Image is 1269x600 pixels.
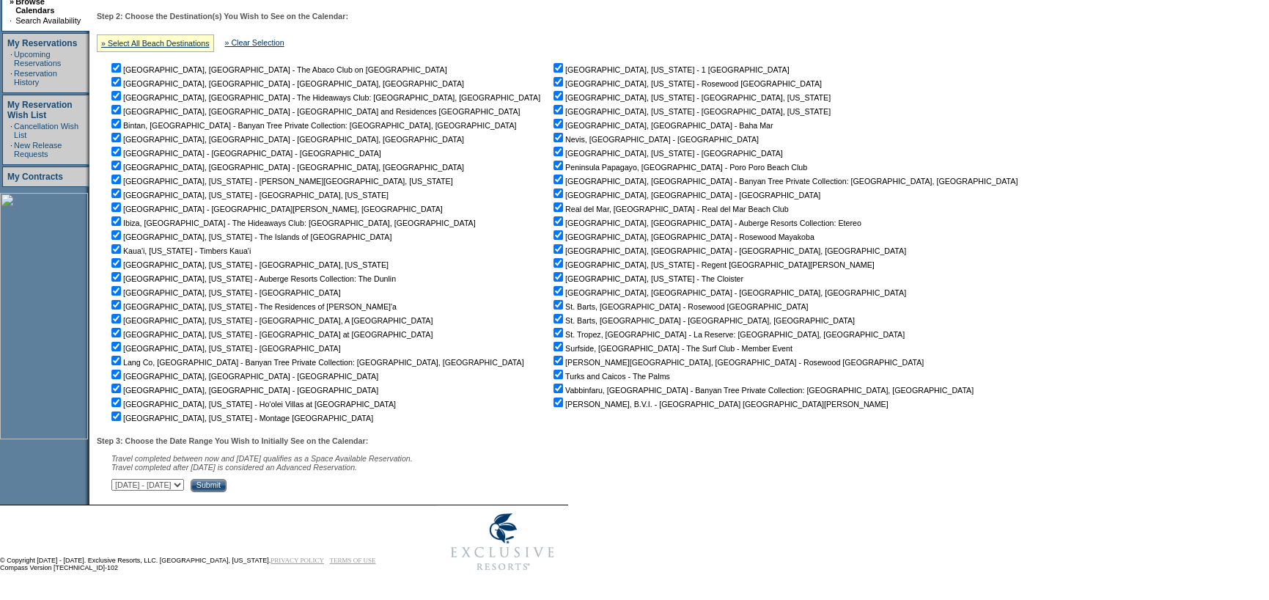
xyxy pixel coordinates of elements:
[551,246,906,255] nobr: [GEOGRAPHIC_DATA], [GEOGRAPHIC_DATA] - [GEOGRAPHIC_DATA], [GEOGRAPHIC_DATA]
[191,479,227,492] input: Submit
[437,505,568,579] img: Exclusive Resorts
[111,454,413,463] span: Travel completed between now and [DATE] qualifies as a Space Available Reservation.
[108,260,389,269] nobr: [GEOGRAPHIC_DATA], [US_STATE] - [GEOGRAPHIC_DATA], [US_STATE]
[551,219,861,227] nobr: [GEOGRAPHIC_DATA], [GEOGRAPHIC_DATA] - Auberge Resorts Collection: Etereo
[108,149,381,158] nobr: [GEOGRAPHIC_DATA] - [GEOGRAPHIC_DATA] - [GEOGRAPHIC_DATA]
[108,358,524,367] nobr: Lang Co, [GEOGRAPHIC_DATA] - Banyan Tree Private Collection: [GEOGRAPHIC_DATA], [GEOGRAPHIC_DATA]
[108,163,464,172] nobr: [GEOGRAPHIC_DATA], [GEOGRAPHIC_DATA] - [GEOGRAPHIC_DATA], [GEOGRAPHIC_DATA]
[225,38,284,47] a: » Clear Selection
[108,79,464,88] nobr: [GEOGRAPHIC_DATA], [GEOGRAPHIC_DATA] - [GEOGRAPHIC_DATA], [GEOGRAPHIC_DATA]
[10,69,12,87] td: ·
[97,436,368,445] b: Step 3: Choose the Date Range You Wish to Initially See on the Calendar:
[551,149,783,158] nobr: [GEOGRAPHIC_DATA], [US_STATE] - [GEOGRAPHIC_DATA]
[551,400,889,409] nobr: [PERSON_NAME], B.V.I. - [GEOGRAPHIC_DATA] [GEOGRAPHIC_DATA][PERSON_NAME]
[108,177,453,186] nobr: [GEOGRAPHIC_DATA], [US_STATE] - [PERSON_NAME][GEOGRAPHIC_DATA], [US_STATE]
[551,93,831,102] nobr: [GEOGRAPHIC_DATA], [US_STATE] - [GEOGRAPHIC_DATA], [US_STATE]
[108,135,464,144] nobr: [GEOGRAPHIC_DATA], [GEOGRAPHIC_DATA] - [GEOGRAPHIC_DATA], [GEOGRAPHIC_DATA]
[111,463,357,472] nobr: Travel completed after [DATE] is considered an Advanced Reservation.
[551,358,924,367] nobr: [PERSON_NAME][GEOGRAPHIC_DATA], [GEOGRAPHIC_DATA] - Rosewood [GEOGRAPHIC_DATA]
[101,39,210,48] a: » Select All Beach Destinations
[108,93,540,102] nobr: [GEOGRAPHIC_DATA], [GEOGRAPHIC_DATA] - The Hideaways Club: [GEOGRAPHIC_DATA], [GEOGRAPHIC_DATA]
[7,38,77,48] a: My Reservations
[14,69,57,87] a: Reservation History
[97,12,348,21] b: Step 2: Choose the Destination(s) You Wish to See on the Calendar:
[10,141,12,158] td: ·
[108,274,396,283] nobr: [GEOGRAPHIC_DATA], [US_STATE] - Auberge Resorts Collection: The Dunlin
[14,50,61,67] a: Upcoming Reservations
[108,302,397,311] nobr: [GEOGRAPHIC_DATA], [US_STATE] - The Residences of [PERSON_NAME]'a
[551,163,807,172] nobr: Peninsula Papagayo, [GEOGRAPHIC_DATA] - Poro Poro Beach Club
[108,386,378,395] nobr: [GEOGRAPHIC_DATA], [GEOGRAPHIC_DATA] - [GEOGRAPHIC_DATA]
[551,135,759,144] nobr: Nevis, [GEOGRAPHIC_DATA] - [GEOGRAPHIC_DATA]
[108,107,520,116] nobr: [GEOGRAPHIC_DATA], [GEOGRAPHIC_DATA] - [GEOGRAPHIC_DATA] and Residences [GEOGRAPHIC_DATA]
[108,330,433,339] nobr: [GEOGRAPHIC_DATA], [US_STATE] - [GEOGRAPHIC_DATA] at [GEOGRAPHIC_DATA]
[108,121,517,130] nobr: Bintan, [GEOGRAPHIC_DATA] - Banyan Tree Private Collection: [GEOGRAPHIC_DATA], [GEOGRAPHIC_DATA]
[551,205,789,213] nobr: Real del Mar, [GEOGRAPHIC_DATA] - Real del Mar Beach Club
[551,316,855,325] nobr: St. Barts, [GEOGRAPHIC_DATA] - [GEOGRAPHIC_DATA], [GEOGRAPHIC_DATA]
[108,246,251,255] nobr: Kaua'i, [US_STATE] - Timbers Kaua'i
[551,344,792,353] nobr: Surfside, [GEOGRAPHIC_DATA] - The Surf Club - Member Event
[551,302,808,311] nobr: St. Barts, [GEOGRAPHIC_DATA] - Rosewood [GEOGRAPHIC_DATA]
[551,330,905,339] nobr: St. Tropez, [GEOGRAPHIC_DATA] - La Reserve: [GEOGRAPHIC_DATA], [GEOGRAPHIC_DATA]
[551,177,1018,186] nobr: [GEOGRAPHIC_DATA], [GEOGRAPHIC_DATA] - Banyan Tree Private Collection: [GEOGRAPHIC_DATA], [GEOGRA...
[330,557,376,564] a: TERMS OF USE
[108,288,341,297] nobr: [GEOGRAPHIC_DATA], [US_STATE] - [GEOGRAPHIC_DATA]
[108,372,378,381] nobr: [GEOGRAPHIC_DATA], [GEOGRAPHIC_DATA] - [GEOGRAPHIC_DATA]
[108,400,396,409] nobr: [GEOGRAPHIC_DATA], [US_STATE] - Ho'olei Villas at [GEOGRAPHIC_DATA]
[108,414,373,422] nobr: [GEOGRAPHIC_DATA], [US_STATE] - Montage [GEOGRAPHIC_DATA]
[108,233,391,241] nobr: [GEOGRAPHIC_DATA], [US_STATE] - The Islands of [GEOGRAPHIC_DATA]
[108,205,443,213] nobr: [GEOGRAPHIC_DATA] - [GEOGRAPHIC_DATA][PERSON_NAME], [GEOGRAPHIC_DATA]
[551,121,773,130] nobr: [GEOGRAPHIC_DATA], [GEOGRAPHIC_DATA] - Baha Mar
[551,288,906,297] nobr: [GEOGRAPHIC_DATA], [GEOGRAPHIC_DATA] - [GEOGRAPHIC_DATA], [GEOGRAPHIC_DATA]
[108,65,447,74] nobr: [GEOGRAPHIC_DATA], [GEOGRAPHIC_DATA] - The Abaco Club on [GEOGRAPHIC_DATA]
[108,344,341,353] nobr: [GEOGRAPHIC_DATA], [US_STATE] - [GEOGRAPHIC_DATA]
[14,141,62,158] a: New Release Requests
[7,172,63,182] a: My Contracts
[551,191,820,200] nobr: [GEOGRAPHIC_DATA], [GEOGRAPHIC_DATA] - [GEOGRAPHIC_DATA]
[15,16,81,25] a: Search Availability
[108,316,433,325] nobr: [GEOGRAPHIC_DATA], [US_STATE] - [GEOGRAPHIC_DATA], A [GEOGRAPHIC_DATA]
[7,100,73,120] a: My Reservation Wish List
[551,107,831,116] nobr: [GEOGRAPHIC_DATA], [US_STATE] - [GEOGRAPHIC_DATA], [US_STATE]
[271,557,324,564] a: PRIVACY POLICY
[551,386,974,395] nobr: Vabbinfaru, [GEOGRAPHIC_DATA] - Banyan Tree Private Collection: [GEOGRAPHIC_DATA], [GEOGRAPHIC_DATA]
[551,65,790,74] nobr: [GEOGRAPHIC_DATA], [US_STATE] - 1 [GEOGRAPHIC_DATA]
[108,191,389,200] nobr: [GEOGRAPHIC_DATA], [US_STATE] - [GEOGRAPHIC_DATA], [US_STATE]
[551,372,670,381] nobr: Turks and Caicos - The Palms
[551,274,743,283] nobr: [GEOGRAPHIC_DATA], [US_STATE] - The Cloister
[551,260,875,269] nobr: [GEOGRAPHIC_DATA], [US_STATE] - Regent [GEOGRAPHIC_DATA][PERSON_NAME]
[108,219,476,227] nobr: Ibiza, [GEOGRAPHIC_DATA] - The Hideaways Club: [GEOGRAPHIC_DATA], [GEOGRAPHIC_DATA]
[551,79,822,88] nobr: [GEOGRAPHIC_DATA], [US_STATE] - Rosewood [GEOGRAPHIC_DATA]
[10,122,12,139] td: ·
[10,16,14,25] td: ·
[551,233,814,241] nobr: [GEOGRAPHIC_DATA], [GEOGRAPHIC_DATA] - Rosewood Mayakoba
[10,50,12,67] td: ·
[14,122,78,139] a: Cancellation Wish List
